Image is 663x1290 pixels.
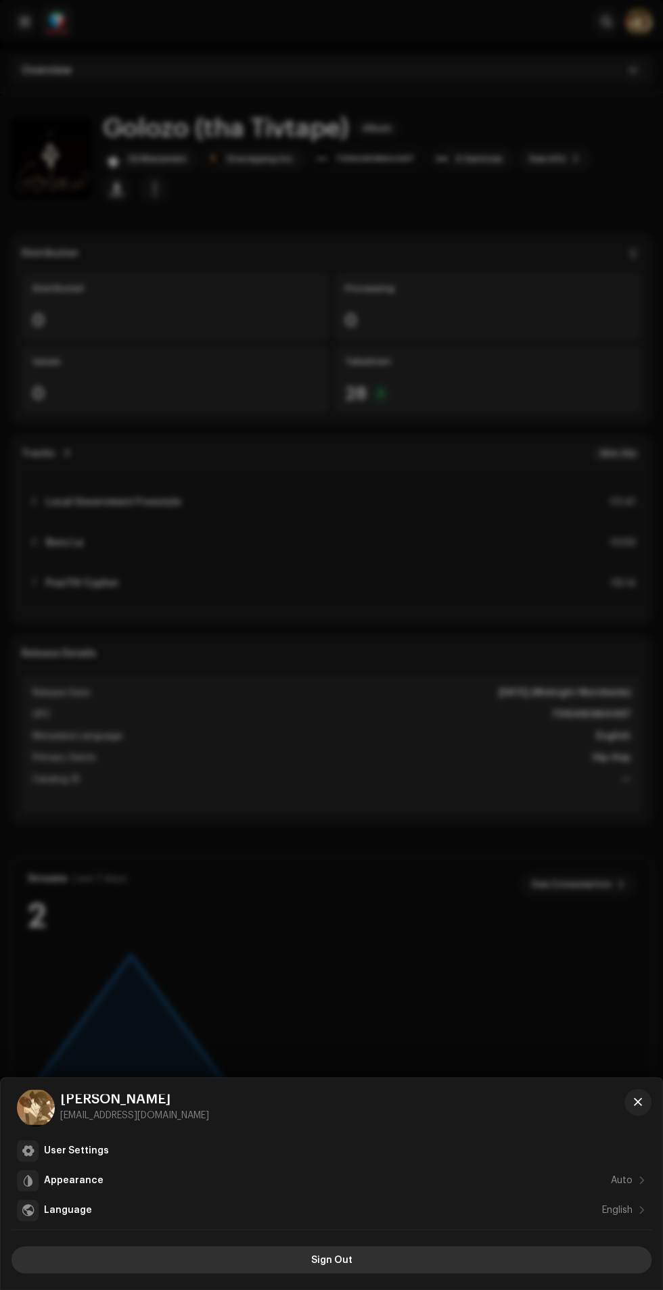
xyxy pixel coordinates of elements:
div: Appearance [44,1175,104,1186]
re-m-nav-item: Appearance [12,1167,651,1194]
span: Sign Out [311,1246,352,1273]
div: Language [44,1205,92,1216]
re-m-nav-item: Language [12,1197,651,1224]
div: English [602,1205,633,1216]
div: [PERSON_NAME] [60,1094,209,1105]
div: User Settings [44,1145,109,1156]
button: Sign Out [12,1246,651,1273]
div: Auto [611,1175,633,1186]
div: [EMAIL_ADDRESS][DOMAIN_NAME] [60,1110,209,1121]
re-m-nav-item: User Settings [12,1137,651,1164]
img: a84dfe7f-a68e-4fff-a8a4-8e911a1efd4e [17,1089,55,1126]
